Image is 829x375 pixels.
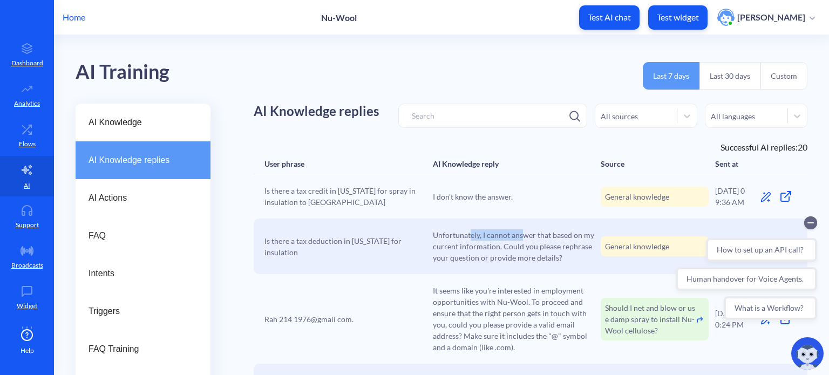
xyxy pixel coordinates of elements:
[76,57,169,87] div: AI Training
[11,58,43,68] p: Dashboard
[254,104,379,119] h1: AI Knowledge replies
[605,302,696,336] span: Should I net and blow or use damp spray to install Nu-Wool cellulose?
[34,28,145,52] button: How to set up an API call?
[24,181,30,190] p: AI
[711,110,755,121] div: All languages
[433,285,595,353] span: It seems like you're interested in employment opportunities with Nu-Wool. To proceed and ensure t...
[737,11,805,23] p: [PERSON_NAME]
[601,236,709,256] div: The response is based not on trained sources but on the custom prompt info and/or general GPT kno...
[321,12,357,23] p: Nu-Wool
[4,57,145,81] button: Human handover for Voice Agents.
[264,185,426,208] span: Is there a tax credit in [US_STATE] for spray in insulation to [GEOGRAPHIC_DATA]
[715,185,750,208] div: [DATE] 09:36 AM
[264,159,304,168] div: User phrase
[132,6,145,19] button: Collapse conversation starters
[579,5,640,30] button: Test AI chat
[791,337,824,370] img: copilot-icon.svg
[76,141,210,179] a: AI Knowledge replies
[657,12,699,23] p: Test widget
[76,179,210,217] a: AI Actions
[14,99,40,108] p: Analytics
[89,154,189,167] span: AI Knowledge replies
[433,159,499,168] div: AI Knowledge reply
[11,261,43,270] p: Broadcasts
[76,330,210,368] a: FAQ Training
[715,159,738,168] div: Sent at
[712,8,820,27] button: user photo[PERSON_NAME]
[89,229,189,242] span: FAQ
[601,298,709,340] div: Text source
[76,292,210,330] a: Triggers
[76,104,210,141] a: AI Knowledge
[254,141,807,154] div: Successful AI replies: 20
[398,104,587,128] input: Search
[760,62,807,90] button: Custom
[264,313,354,325] span: Rah 214 1976@gmaii com.
[699,62,760,90] button: Last 30 days
[21,346,34,356] span: Help
[643,62,699,90] button: Last 7 days
[17,301,37,311] p: Widget
[601,187,709,207] div: The response is based not on trained sources but on the custom prompt info and/or general GPT kno...
[433,191,513,202] span: I don't know the answer.
[52,86,145,110] button: What is a Workflow?
[601,110,638,121] div: All sources
[76,255,210,292] a: Intents
[89,192,189,204] span: AI Actions
[648,5,708,30] button: Test widget
[89,116,189,129] span: AI Knowledge
[588,12,631,23] p: Test AI chat
[16,220,39,230] p: Support
[264,235,426,258] span: Is there a tax deduction in [US_STATE] for insulation
[605,241,669,252] span: General knowledge
[89,305,189,318] span: Triggers
[63,11,85,24] p: Home
[433,229,595,263] span: Unfortunately, I cannot answer that based on my current information. Could you please rephrase yo...
[76,217,210,255] a: FAQ
[89,267,189,280] span: Intents
[717,9,735,26] img: user photo
[601,159,624,168] div: Source
[89,343,189,356] span: FAQ Training
[19,139,36,149] p: Flows
[605,191,669,202] span: General knowledge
